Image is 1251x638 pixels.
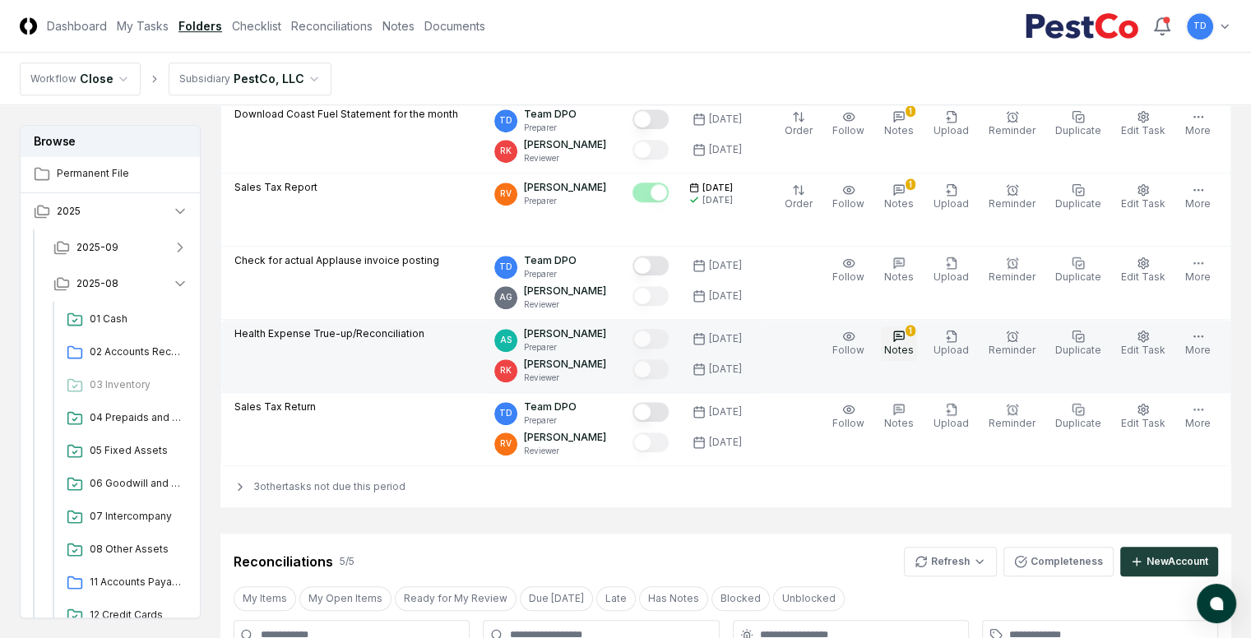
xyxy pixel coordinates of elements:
span: Follow [832,197,864,210]
button: atlas-launcher [1197,584,1236,623]
button: Order [781,107,816,141]
button: 2025-09 [40,229,202,266]
span: Follow [832,124,864,136]
div: [DATE] [709,142,742,157]
button: Reminder [985,400,1039,434]
button: Edit Task [1118,326,1169,361]
div: 1 [906,178,915,190]
span: [DATE] [702,182,733,194]
button: Duplicate [1052,253,1105,288]
button: Late [596,586,636,611]
div: Subsidiary [179,72,230,86]
button: Upload [930,326,972,361]
span: Follow [832,270,864,283]
span: AS [500,334,512,346]
div: 1 [906,325,915,336]
p: Reviewer [524,372,606,384]
p: [PERSON_NAME] [524,430,606,445]
button: Edit Task [1118,253,1169,288]
button: My Items [234,586,296,611]
button: Edit Task [1118,180,1169,215]
img: Logo [20,17,37,35]
span: Duplicate [1055,417,1101,429]
button: Upload [930,400,972,434]
button: Follow [829,253,868,288]
span: Reminder [989,124,1036,136]
div: [DATE] [709,435,742,450]
button: 1Notes [881,180,917,215]
button: Upload [930,107,972,141]
span: 04 Prepaids and OCA [90,410,182,425]
span: RV [500,187,512,200]
span: 02 Accounts Receivable [90,344,182,359]
button: Mark complete [632,183,669,202]
button: Refresh [904,547,997,576]
span: Notes [884,270,914,283]
p: Sales Tax Report [234,180,317,195]
button: My Open Items [299,586,392,611]
button: Mark complete [632,109,669,129]
button: Due Today [520,586,593,611]
span: TD [499,114,512,127]
a: 12 Credit Cards [60,601,188,631]
button: Mark complete [632,140,669,159]
span: 01 Cash [90,312,182,326]
span: Upload [934,417,969,429]
span: Reminder [989,270,1036,283]
p: Reviewer [524,445,606,457]
span: RK [500,364,512,377]
button: TD [1185,12,1215,41]
button: Duplicate [1052,326,1105,361]
button: Ready for My Review [395,586,517,611]
button: Upload [930,180,972,215]
span: Permanent File [57,166,188,181]
button: Mark complete [632,432,669,452]
button: Reminder [985,180,1039,215]
button: Reminder [985,253,1039,288]
div: 3 other tasks not due this period [220,466,1231,507]
button: Reminder [985,107,1039,141]
span: Duplicate [1055,197,1101,210]
button: Mark complete [632,286,669,306]
button: More [1182,180,1214,215]
p: Health Expense True-up/Reconciliation [234,326,424,341]
h3: Browse [21,126,200,156]
p: [PERSON_NAME] [524,326,606,341]
button: Follow [829,180,868,215]
a: Reconciliations [291,17,373,35]
a: 05 Fixed Assets [60,437,188,466]
a: 01 Cash [60,305,188,335]
div: [DATE] [709,289,742,303]
span: Edit Task [1121,344,1165,356]
span: Edit Task [1121,197,1165,210]
button: Upload [930,253,972,288]
img: PestCo logo [1025,13,1139,39]
button: Duplicate [1052,400,1105,434]
div: [DATE] [709,112,742,127]
span: Upload [934,270,969,283]
span: Edit Task [1121,124,1165,136]
a: Permanent File [21,156,202,192]
span: Upload [934,344,969,356]
a: 06 Goodwill and Intangibles [60,469,188,499]
button: NewAccount [1120,547,1218,576]
p: Preparer [524,414,577,427]
span: 2025 [57,204,81,219]
a: 07 Intercompany [60,502,188,532]
a: 02 Accounts Receivable [60,338,188,368]
span: Order [785,197,813,210]
p: Reviewer [524,298,606,311]
span: Notes [884,344,914,356]
button: Completeness [1003,547,1114,576]
span: Notes [884,417,914,429]
button: Mark complete [632,256,669,275]
div: 5 / 5 [340,554,354,569]
a: Dashboard [47,17,107,35]
button: Notes [881,253,917,288]
a: 04 Prepaids and OCA [60,404,188,433]
button: More [1182,326,1214,361]
span: 11 Accounts Payable [90,575,182,589]
p: Team DPO [524,400,577,414]
span: RK [500,145,512,157]
span: Follow [832,344,864,356]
